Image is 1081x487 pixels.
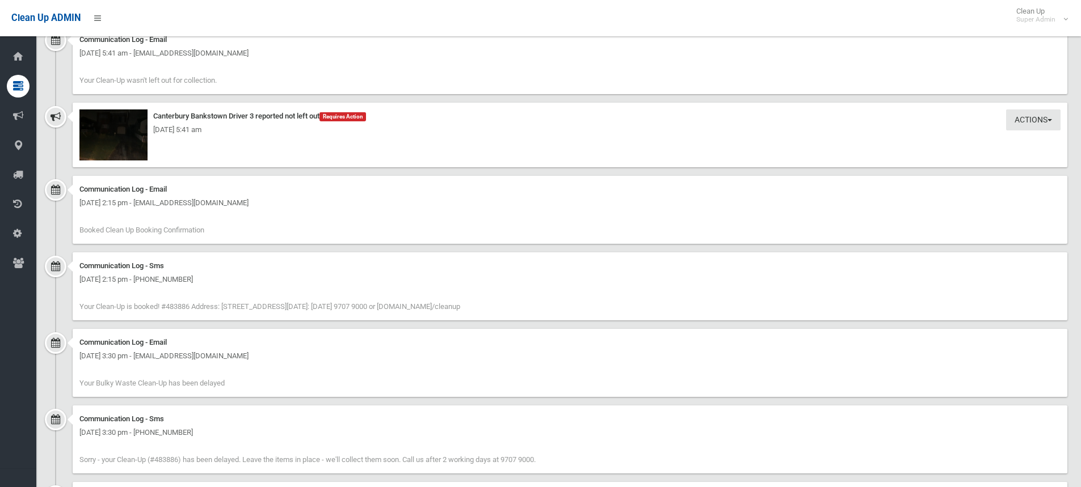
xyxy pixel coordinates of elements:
div: [DATE] 3:30 pm - [EMAIL_ADDRESS][DOMAIN_NAME] [79,349,1061,363]
span: Your Bulky Waste Clean-Up has been delayed [79,379,225,387]
div: [DATE] 3:30 pm - [PHONE_NUMBER] [79,426,1061,439]
img: 2025-10-0705.41.233281049263902867067.jpg [79,109,148,160]
span: Requires Action [319,112,366,121]
div: Communication Log - Email [79,183,1061,196]
div: Communication Log - Sms [79,259,1061,273]
div: [DATE] 5:41 am [79,123,1061,137]
span: Sorry - your Clean-Up (#483886) has been delayed. Leave the items in place - we'll collect them s... [79,455,536,464]
button: Actions [1006,109,1061,130]
div: Communication Log - Email [79,336,1061,349]
div: Communication Log - Sms [79,412,1061,426]
div: Communication Log - Email [79,33,1061,46]
div: [DATE] 2:15 pm - [PHONE_NUMBER] [79,273,1061,286]
div: Canterbury Bankstown Driver 3 reported not left out [79,109,1061,123]
span: Your Clean-Up is booked! #483886 Address: [STREET_ADDRESS][DATE]: [DATE] 9707 9000 or [DOMAIN_NAM... [79,302,460,311]
span: Clean Up [1011,7,1067,24]
span: Booked Clean Up Booking Confirmation [79,226,204,234]
span: Your Clean-Up wasn't left out for collection. [79,76,217,84]
small: Super Admin [1016,15,1055,24]
div: [DATE] 2:15 pm - [EMAIL_ADDRESS][DOMAIN_NAME] [79,196,1061,210]
span: Clean Up ADMIN [11,12,81,23]
div: [DATE] 5:41 am - [EMAIL_ADDRESS][DOMAIN_NAME] [79,46,1061,60]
